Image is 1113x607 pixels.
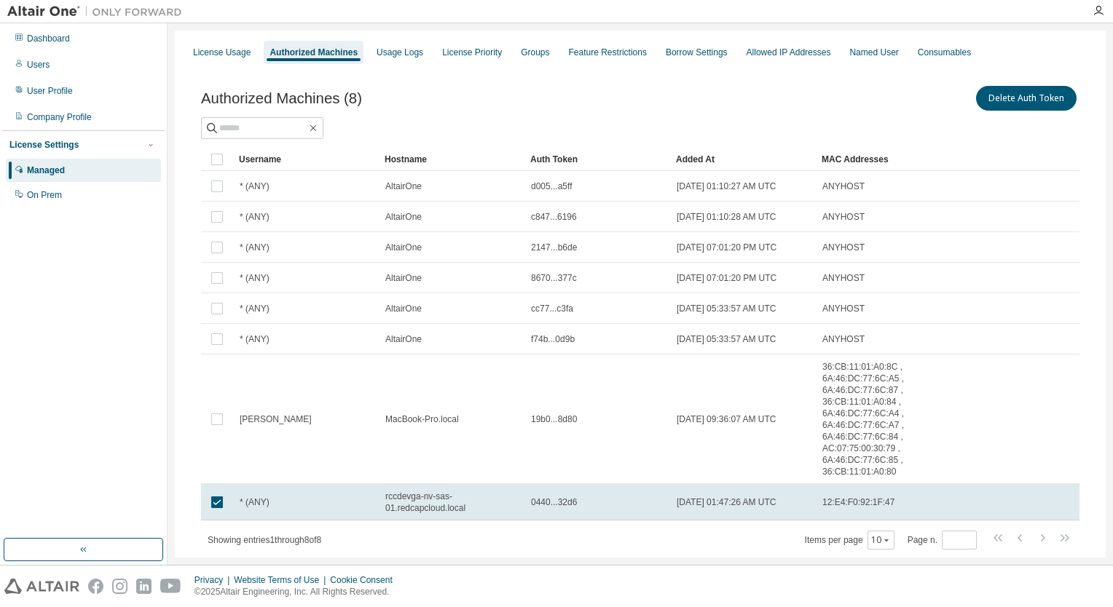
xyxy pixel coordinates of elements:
[385,333,422,345] span: AltairOne
[385,491,518,514] span: rccdevga-nv-sas-01.redcapcloud.local
[822,242,865,253] span: ANYHOST
[569,47,647,58] div: Feature Restrictions
[88,579,103,594] img: facebook.svg
[240,333,270,345] span: * (ANY)
[666,47,728,58] div: Borrow Settings
[240,211,270,223] span: * (ANY)
[531,180,573,192] span: d005...a5ff
[976,86,1077,111] button: Delete Auth Token
[385,413,459,425] span: MacBook-Pro.local
[849,47,898,58] div: Named User
[193,47,251,58] div: License Usage
[9,139,79,151] div: License Settings
[27,59,50,71] div: Users
[871,534,891,546] button: 10
[240,180,270,192] span: * (ANY)
[208,535,321,545] span: Showing entries 1 through 8 of 8
[27,189,62,201] div: On Prem
[747,47,831,58] div: Allowed IP Addresses
[385,180,422,192] span: AltairOne
[676,148,810,171] div: Added At
[677,303,776,314] span: [DATE] 05:33:57 AM UTC
[385,211,422,223] span: AltairOne
[240,242,270,253] span: * (ANY)
[4,579,79,594] img: altair_logo.svg
[677,496,776,508] span: [DATE] 01:47:26 AM UTC
[112,579,127,594] img: instagram.svg
[531,303,573,314] span: cc77...c3fa
[531,211,577,223] span: c847...6196
[530,148,664,171] div: Auth Token
[822,361,919,477] span: 36:CB:11:01:A0:8C , 6A:46:DC:77:6C:A5 , 6A:46:DC:77:6C:87 , 36:CB:11:01:A0:84 , 6A:46:DC:77:6C:A4...
[240,496,270,508] span: * (ANY)
[531,272,577,284] span: 8670...377c
[677,242,776,253] span: [DATE] 07:01:20 PM UTC
[531,333,575,345] span: f74b...0d9b
[27,164,65,176] div: Managed
[531,242,577,253] span: 2147...b6de
[521,47,549,58] div: Groups
[136,579,152,594] img: linkedin.svg
[27,33,70,44] div: Dashboard
[822,148,919,171] div: MAC Addresses
[385,272,422,284] span: AltairOne
[677,413,776,425] span: [DATE] 09:36:07 AM UTC
[240,413,312,425] span: [PERSON_NAME]
[677,211,776,223] span: [DATE] 01:10:28 AM UTC
[234,574,330,586] div: Website Terms of Use
[377,47,423,58] div: Usage Logs
[918,47,971,58] div: Consumables
[531,413,577,425] span: 19b0...8d80
[201,90,362,107] span: Authorized Machines (8)
[27,111,92,123] div: Company Profile
[240,303,270,314] span: * (ANY)
[908,531,977,550] span: Page n.
[330,574,401,586] div: Cookie Consent
[270,47,358,58] div: Authorized Machines
[822,303,865,314] span: ANYHOST
[385,303,422,314] span: AltairOne
[677,272,776,284] span: [DATE] 07:01:20 PM UTC
[822,496,894,508] span: 12:E4:F0:92:1F:47
[160,579,181,594] img: youtube.svg
[677,180,776,192] span: [DATE] 01:10:27 AM UTC
[822,211,865,223] span: ANYHOST
[822,333,865,345] span: ANYHOST
[194,574,234,586] div: Privacy
[531,496,577,508] span: 0440...32d6
[7,4,189,19] img: Altair One
[442,47,502,58] div: License Priority
[239,148,373,171] div: Username
[822,272,865,284] span: ANYHOST
[27,85,73,97] div: User Profile
[385,148,519,171] div: Hostname
[805,531,894,550] span: Items per page
[385,242,422,253] span: AltairOne
[822,180,865,192] span: ANYHOST
[677,333,776,345] span: [DATE] 05:33:57 AM UTC
[194,586,401,598] p: © 2025 Altair Engineering, Inc. All Rights Reserved.
[240,272,270,284] span: * (ANY)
